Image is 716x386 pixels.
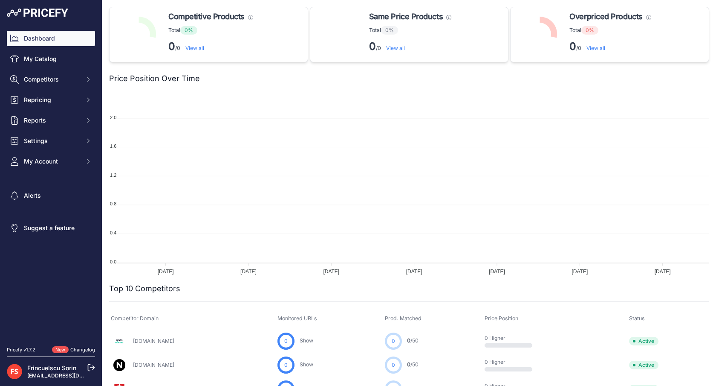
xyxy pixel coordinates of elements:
[109,73,200,85] h2: Price Position Over Time
[240,269,257,275] tspan: [DATE]
[110,259,116,264] tspan: 0.0
[7,92,95,108] button: Repricing
[406,269,422,275] tspan: [DATE]
[655,269,671,275] tspan: [DATE]
[168,11,245,23] span: Competitive Products
[24,137,80,145] span: Settings
[158,269,174,275] tspan: [DATE]
[70,347,95,353] a: Changelog
[7,154,95,169] button: My Account
[111,315,159,322] span: Competitor Domain
[24,116,80,125] span: Reports
[110,143,116,149] tspan: 1.6
[7,113,95,128] button: Reports
[109,283,180,295] h2: Top 10 Competitors
[407,337,410,344] span: 0
[586,45,605,51] a: View all
[24,157,80,166] span: My Account
[485,359,539,366] p: 0 Higher
[110,201,116,206] tspan: 0.8
[7,133,95,149] button: Settings
[110,115,116,120] tspan: 2.0
[7,31,95,46] a: Dashboard
[369,11,443,23] span: Same Price Products
[7,188,95,203] a: Alerts
[52,346,69,354] span: New
[485,315,518,322] span: Price Position
[569,40,651,53] p: /0
[569,11,642,23] span: Overpriced Products
[7,72,95,87] button: Competitors
[7,346,35,354] div: Pricefy v1.7.2
[284,361,288,369] span: 0
[381,26,398,35] span: 0%
[407,361,410,368] span: 0
[572,269,588,275] tspan: [DATE]
[485,335,539,342] p: 0 Higher
[27,364,76,371] a: Frincuelscu Sorin
[168,40,253,53] p: /0
[24,75,80,84] span: Competitors
[27,372,116,379] a: [EMAIL_ADDRESS][DOMAIN_NAME]
[369,26,451,35] p: Total
[407,337,419,344] a: 0/50
[284,337,288,345] span: 0
[7,31,95,336] nav: Sidebar
[300,337,313,344] a: Show
[7,9,68,17] img: Pricefy Logo
[277,315,317,322] span: Monitored URLs
[489,269,505,275] tspan: [DATE]
[7,51,95,67] a: My Catalog
[180,26,197,35] span: 0%
[569,26,651,35] p: Total
[110,230,116,235] tspan: 0.4
[629,315,645,322] span: Status
[323,269,339,275] tspan: [DATE]
[110,173,116,178] tspan: 1.2
[168,40,175,53] strong: 0
[7,220,95,236] a: Suggest a feature
[24,96,80,104] span: Repricing
[300,361,313,368] a: Show
[385,315,422,322] span: Prod. Matched
[369,40,451,53] p: /0
[392,361,395,369] span: 0
[629,337,658,345] span: Active
[629,361,658,369] span: Active
[407,361,419,368] a: 0/50
[386,45,405,51] a: View all
[133,338,174,344] a: [DOMAIN_NAME]
[133,362,174,368] a: [DOMAIN_NAME]
[185,45,204,51] a: View all
[569,40,576,53] strong: 0
[369,40,376,53] strong: 0
[392,337,395,345] span: 0
[168,26,253,35] p: Total
[581,26,598,35] span: 0%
